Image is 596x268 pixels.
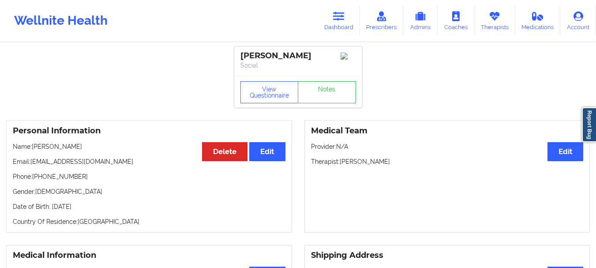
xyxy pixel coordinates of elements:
[202,142,247,161] button: Delete
[13,142,285,151] p: Name: [PERSON_NAME]
[240,81,299,103] button: View Questionnaire
[13,202,285,211] p: Date of Birth: [DATE]
[298,81,356,103] a: Notes
[318,6,360,35] a: Dashboard
[311,250,584,260] h3: Shipping Address
[13,250,285,260] h3: Medical Information
[474,6,515,35] a: Therapists
[13,187,285,196] p: Gender: [DEMOGRAPHIC_DATA]
[13,217,285,226] p: Country Of Residence: [GEOGRAPHIC_DATA]
[311,142,584,151] p: Provider: N/A
[360,6,404,35] a: Prescribers
[311,126,584,136] h3: Medical Team
[547,142,583,161] button: Edit
[240,51,356,61] div: [PERSON_NAME]
[13,126,285,136] h3: Personal Information
[515,6,561,35] a: Medications
[341,53,356,60] img: Image%2Fplaceholer-image.png
[403,6,438,35] a: Admins
[311,157,584,166] p: Therapist: [PERSON_NAME]
[13,172,285,181] p: Phone: [PHONE_NUMBER]
[438,6,474,35] a: Coaches
[560,6,596,35] a: Account
[240,61,356,70] p: Social
[582,107,596,142] a: Report Bug
[249,142,285,161] button: Edit
[13,157,285,166] p: Email: [EMAIL_ADDRESS][DOMAIN_NAME]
